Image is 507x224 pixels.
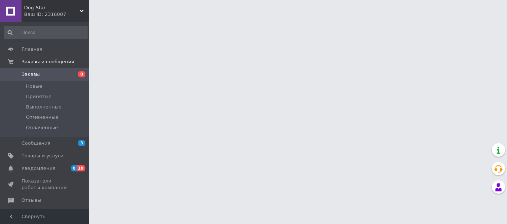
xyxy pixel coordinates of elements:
[22,165,55,172] span: Уведомления
[22,46,42,53] span: Главная
[22,58,74,65] span: Заказы и сообщения
[24,4,80,11] span: Dog-Star
[22,140,50,147] span: Сообщения
[26,83,42,90] span: Новые
[22,178,69,191] span: Показатели работы компании
[26,93,52,100] span: Принятые
[71,165,77,171] span: 8
[22,197,41,204] span: Отзывы
[78,140,85,146] span: 3
[22,153,63,159] span: Товары и услуги
[26,124,58,131] span: Оплаченные
[24,11,89,18] div: Ваш ID: 2316007
[4,26,88,39] input: Поиск
[22,71,40,78] span: Заказы
[26,104,62,110] span: Выполненные
[26,114,58,121] span: Отмененные
[78,71,85,77] span: 8
[77,165,85,171] span: 10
